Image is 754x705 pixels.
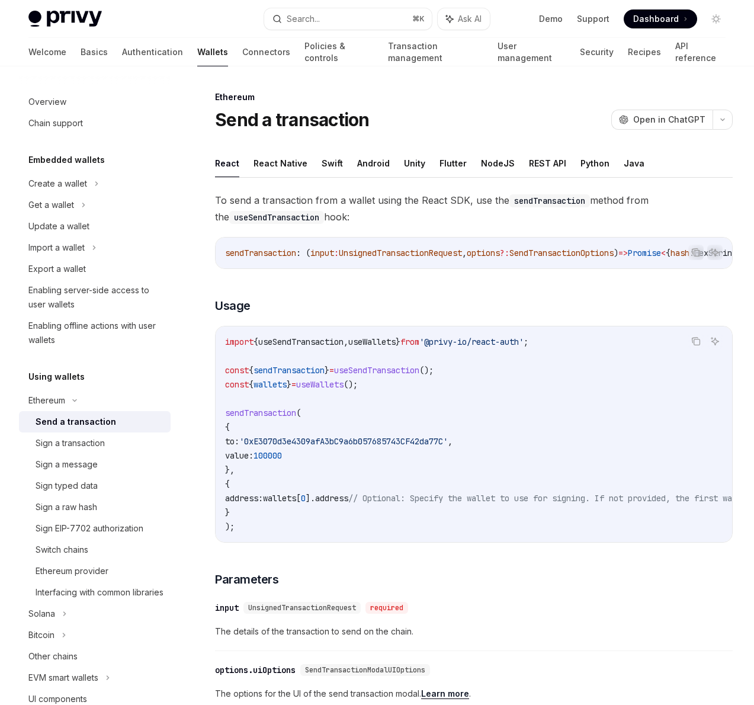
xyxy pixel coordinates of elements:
span: , [344,337,348,347]
span: } [396,337,400,347]
span: => [618,248,628,258]
span: The options for the UI of the send transaction modal. . [215,687,733,701]
a: Sign a transaction [19,432,171,454]
a: Sign EIP-7702 authorization [19,518,171,539]
span: sendTransaction [225,248,296,258]
span: 100000 [254,450,282,461]
div: Sign a message [36,457,98,472]
span: (); [419,365,434,376]
div: Bitcoin [28,628,54,642]
div: Send a transaction [36,415,116,429]
a: Welcome [28,38,66,66]
div: EVM smart wallets [28,671,98,685]
span: < [661,248,666,258]
span: { [254,337,258,347]
a: Support [577,13,609,25]
a: Update a wallet [19,216,171,237]
h5: Embedded wallets [28,153,105,167]
div: Sign EIP-7702 authorization [36,521,143,536]
div: Sign a raw hash [36,500,97,514]
a: Recipes [628,38,661,66]
span: sendTransaction [254,365,325,376]
div: Get a wallet [28,198,74,212]
span: import [225,337,254,347]
span: Dashboard [633,13,679,25]
a: Overview [19,91,171,113]
div: Chain support [28,116,83,130]
button: React Native [254,149,307,177]
button: Ask AI [707,334,723,349]
span: { [225,479,230,489]
span: } [225,507,230,518]
a: Security [580,38,614,66]
span: ) [614,248,618,258]
span: ; [524,337,528,347]
span: SendTransactionModalUIOptions [305,665,425,675]
div: Enabling server-side access to user wallets [28,283,163,312]
a: Export a wallet [19,258,171,280]
span: } [325,365,329,376]
div: Solana [28,607,55,621]
div: Enabling offline actions with user wallets [28,319,163,347]
div: input [215,602,239,614]
span: { [666,248,670,258]
span: wallets [263,493,296,504]
span: : ( [296,248,310,258]
span: Usage [215,297,251,314]
div: Overview [28,95,66,109]
span: { [249,365,254,376]
a: Transaction management [388,38,483,66]
a: Ethereum provider [19,560,171,582]
a: Demo [539,13,563,25]
button: Toggle dark mode [707,9,726,28]
div: Sign typed data [36,479,98,493]
span: options [467,248,500,258]
a: Authentication [122,38,183,66]
span: input [310,248,334,258]
a: Switch chains [19,539,171,560]
span: }, [225,464,235,475]
span: '@privy-io/react-auth' [419,337,524,347]
button: Flutter [439,149,467,177]
a: Connectors [242,38,290,66]
div: Search... [287,12,320,26]
span: ?: [500,248,509,258]
span: { [225,422,230,432]
span: 0 [301,493,306,504]
a: Sign typed data [19,475,171,496]
span: '0xE3070d3e4309afA3bC9a6b057685743CF42da77C' [239,436,448,447]
button: Open in ChatGPT [611,110,713,130]
a: Sign a message [19,454,171,475]
button: Ask AI [438,8,490,30]
a: Sign a raw hash [19,496,171,518]
a: Dashboard [624,9,697,28]
h5: Using wallets [28,370,85,384]
img: light logo [28,11,102,27]
a: Enabling offline actions with user wallets [19,315,171,351]
div: Interfacing with common libraries [36,585,163,600]
div: required [365,602,408,614]
span: } [287,379,291,390]
span: useWallets [348,337,396,347]
span: (); [344,379,358,390]
a: Send a transaction [19,411,171,432]
div: options.uiOptions [215,664,296,676]
span: useSendTransaction [258,337,344,347]
div: Ethereum provider [36,564,108,578]
span: hash [670,248,689,258]
button: React [215,149,239,177]
span: = [291,379,296,390]
span: useWallets [296,379,344,390]
div: Export a wallet [28,262,86,276]
span: = [329,365,334,376]
span: const [225,365,249,376]
span: , [448,436,453,447]
span: , [462,248,467,258]
span: ]. [306,493,315,504]
a: API reference [675,38,726,66]
div: Create a wallet [28,177,87,191]
button: Copy the contents from the code block [688,334,704,349]
span: UnsignedTransactionRequest [248,603,356,613]
span: [ [296,493,301,504]
span: useSendTransaction [334,365,419,376]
